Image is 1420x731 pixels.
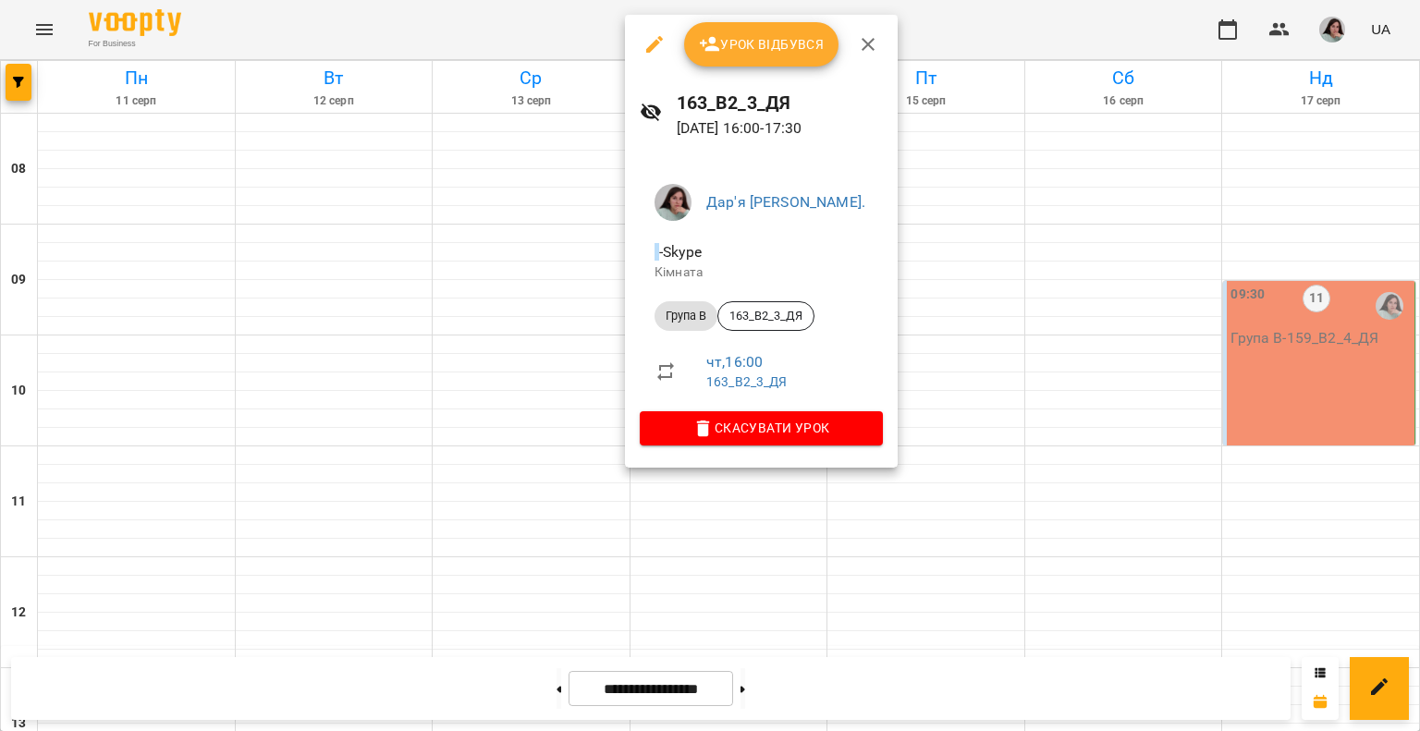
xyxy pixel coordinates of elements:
[684,22,839,67] button: Урок відбувся
[706,374,788,389] a: 163_В2_3_ДЯ
[655,184,692,221] img: af639ac19055896d32b34a874535cdcb.jpeg
[718,308,814,324] span: 163_В2_3_ДЯ
[706,193,865,211] a: Дар'я [PERSON_NAME].
[699,33,825,55] span: Урок відбувся
[706,353,763,371] a: чт , 16:00
[717,301,814,331] div: 163_В2_3_ДЯ
[655,308,717,324] span: Група В
[655,417,868,439] span: Скасувати Урок
[655,243,705,261] span: - Skype
[677,89,883,117] h6: 163_В2_3_ДЯ
[640,411,883,445] button: Скасувати Урок
[677,117,883,140] p: [DATE] 16:00 - 17:30
[655,263,868,282] p: Кімната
